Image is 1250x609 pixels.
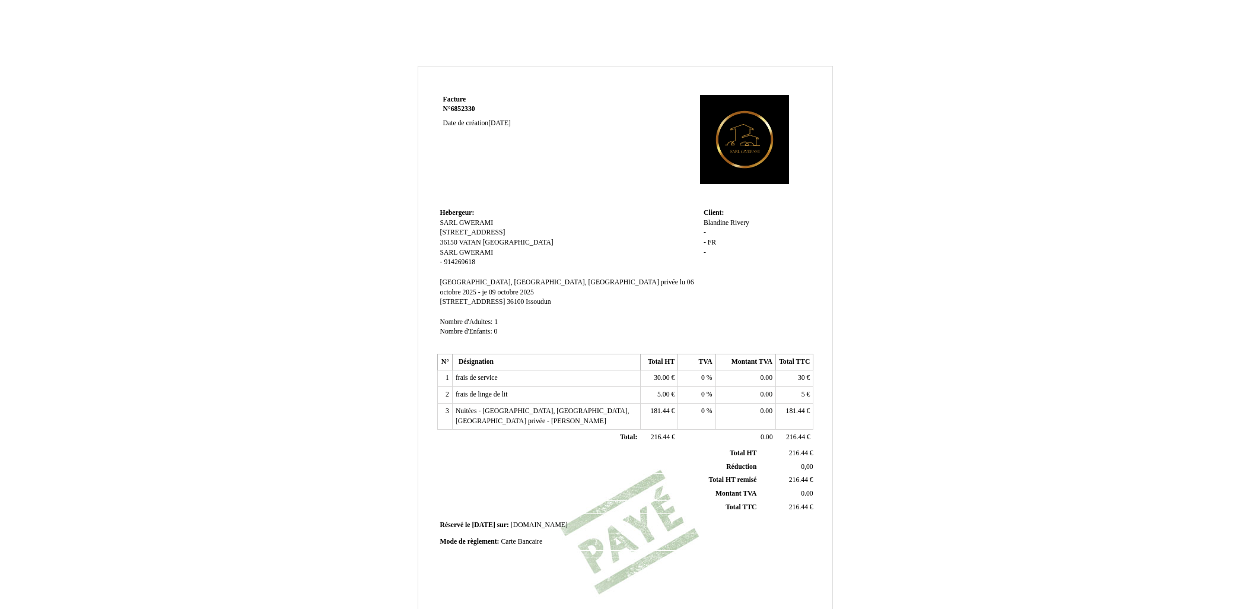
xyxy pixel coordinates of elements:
[437,403,452,429] td: 3
[704,209,724,217] span: Client:
[640,370,678,387] td: €
[440,538,500,545] span: Mode de règlement:
[730,219,749,227] span: Rivery
[440,229,505,236] span: [STREET_ADDRESS]
[620,433,637,441] span: Total:
[789,449,808,457] span: 216.44
[715,490,756,497] span: Montant TVA
[440,298,505,306] span: [STREET_ADDRESS]
[488,119,511,127] span: [DATE]
[678,354,715,370] th: TVA
[701,391,705,398] span: 0
[451,105,475,113] span: 6852330
[678,403,715,429] td: %
[440,328,492,335] span: Nombre d'Enfants:
[786,433,805,441] span: 216.44
[640,354,678,370] th: Total HT
[704,229,706,236] span: -
[708,239,716,246] span: FR
[440,278,694,296] span: lu 06 octobre 2025 - je 09 octobre 2025
[440,318,493,326] span: Nombre d'Adultes:
[651,433,670,441] span: 216.44
[798,374,805,382] span: 30
[726,503,756,511] span: Total TTC
[801,463,813,471] span: 0,00
[437,354,452,370] th: N°
[443,96,466,103] span: Facture
[456,407,629,425] span: Nuitées - [GEOGRAPHIC_DATA], [GEOGRAPHIC_DATA], [GEOGRAPHIC_DATA] privée - [PERSON_NAME]
[640,403,678,429] td: €
[704,239,706,246] span: -
[494,318,498,326] span: 1
[440,249,457,256] span: SARL
[472,521,495,529] span: [DATE]
[761,407,772,415] span: 0.00
[704,249,706,256] span: -
[452,354,640,370] th: Désignation
[650,407,669,415] span: 181.44
[440,219,494,227] span: SARL GWERAMI
[494,328,498,335] span: 0
[444,258,475,266] span: 914269618
[726,463,756,471] span: Réduction
[776,387,813,404] td: €
[440,258,443,266] span: -
[801,490,813,497] span: 0.00
[776,354,813,370] th: Total TTC
[701,374,705,382] span: 0
[678,370,715,387] td: %
[679,95,810,184] img: logo
[759,447,815,460] td: €
[730,449,756,457] span: Total HT
[776,430,813,446] td: €
[440,239,457,246] span: 36150
[511,521,568,529] span: [DOMAIN_NAME]
[640,387,678,404] td: €
[776,370,813,387] td: €
[776,403,813,429] td: €
[483,239,554,246] span: [GEOGRAPHIC_DATA]
[759,474,815,487] td: €
[440,209,475,217] span: Hebergeur:
[507,298,524,306] span: 36100
[678,387,715,404] td: %
[704,219,729,227] span: Blandine
[437,370,452,387] td: 1
[761,433,772,441] span: 0.00
[801,391,805,398] span: 5
[657,391,669,398] span: 5.00
[440,278,678,286] span: [GEOGRAPHIC_DATA], [GEOGRAPHIC_DATA], [GEOGRAPHIC_DATA] privée
[708,476,756,484] span: Total HT remisé
[786,407,805,415] span: 181.44
[443,119,511,127] strong: Date de création
[443,104,585,114] strong: N°
[459,239,481,246] span: VATAN
[437,387,452,404] td: 2
[761,374,772,382] span: 0.00
[497,521,509,529] span: sur:
[759,500,815,514] td: €
[761,391,772,398] span: 0.00
[789,476,808,484] span: 216.44
[459,249,493,256] span: GWERAMI
[789,503,808,511] span: 216.44
[456,391,508,398] span: frais de linge de lit
[701,407,705,415] span: 0
[654,374,669,382] span: 30.00
[715,354,775,370] th: Montant TVA
[501,538,542,545] span: Carte Bancaire
[440,521,470,529] span: Réservé le
[456,374,498,382] span: frais de service
[640,430,678,446] td: €
[526,298,551,306] span: Issoudun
